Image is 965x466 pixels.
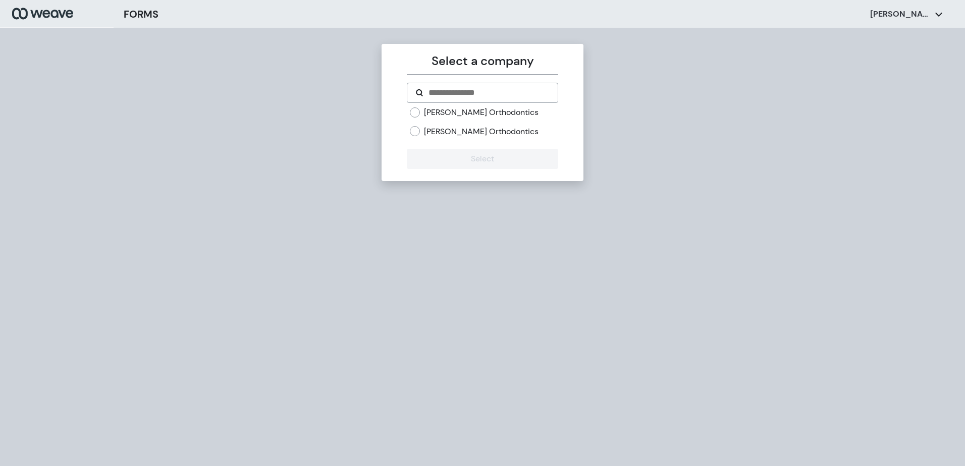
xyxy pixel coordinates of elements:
label: [PERSON_NAME] Orthodontics [424,107,539,118]
p: [PERSON_NAME] [870,9,931,20]
button: Select [407,149,558,169]
input: Search [427,87,549,99]
label: [PERSON_NAME] Orthodontics [424,126,539,137]
h3: FORMS [124,7,158,22]
p: Select a company [407,52,558,70]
